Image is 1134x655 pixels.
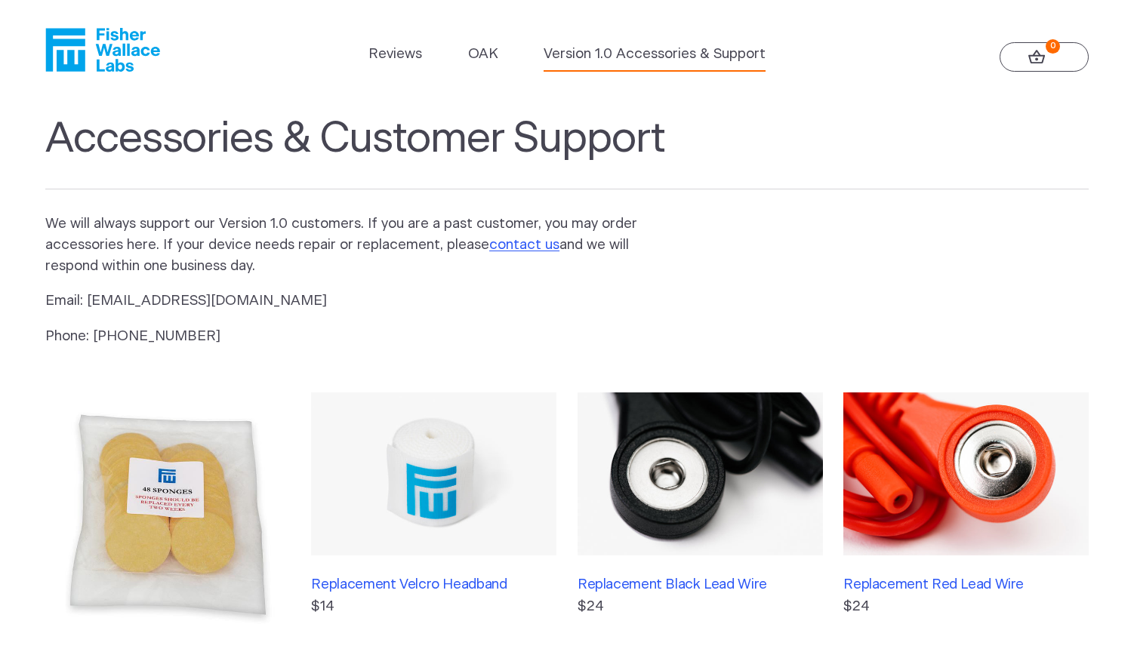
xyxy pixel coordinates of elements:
[45,326,661,347] p: Phone: [PHONE_NUMBER]
[311,596,556,617] p: $14
[45,28,160,72] a: Fisher Wallace
[45,114,1089,189] h1: Accessories & Customer Support
[843,577,1089,593] h3: Replacement Red Lead Wire
[368,44,422,65] a: Reviews
[843,596,1089,617] p: $24
[578,392,823,555] img: Replacement Black Lead Wire
[489,238,559,252] a: contact us
[578,596,823,617] p: $24
[311,577,556,593] h3: Replacement Velcro Headband
[578,577,823,593] h3: Replacement Black Lead Wire
[45,291,661,312] p: Email: [EMAIL_ADDRESS][DOMAIN_NAME]
[45,214,661,277] p: We will always support our Version 1.0 customers. If you are a past customer, you may order acces...
[468,44,498,65] a: OAK
[1046,39,1060,54] strong: 0
[544,44,766,65] a: Version 1.0 Accessories & Support
[311,392,556,555] img: Replacement Velcro Headband
[1000,42,1089,72] a: 0
[45,392,291,638] img: Extra Fisher Wallace Sponges (48 pack)
[843,392,1089,555] img: Replacement Red Lead Wire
